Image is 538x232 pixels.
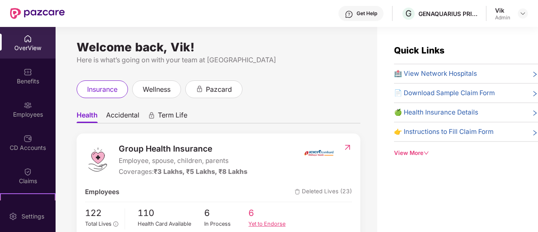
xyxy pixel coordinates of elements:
span: info-circle [113,221,118,226]
span: wellness [143,84,170,95]
img: svg+xml;base64,PHN2ZyBpZD0iSGVscC0zMngzMiIgeG1sbnM9Imh0dHA6Ly93d3cudzMub3JnLzIwMDAvc3ZnIiB3aWR0aD... [345,10,353,19]
div: animation [196,85,203,93]
img: svg+xml;base64,PHN2ZyBpZD0iU2V0dGluZy0yMHgyMCIgeG1sbnM9Imh0dHA6Ly93d3cudzMub3JnLzIwMDAvc3ZnIiB3aW... [9,212,17,221]
img: logo [85,147,110,172]
div: GENAQUARIUS PRIVATE LIMITED [418,10,477,18]
span: down [423,150,429,156]
span: pazcard [206,84,232,95]
div: Welcome back, Vik! [77,44,360,51]
div: Settings [19,212,47,221]
span: right [532,109,538,117]
span: ₹3 Lakhs, ₹5 Lakhs, ₹8 Lakhs [154,168,248,176]
img: RedirectIcon [343,143,352,152]
span: 6 [248,206,293,220]
img: svg+xml;base64,PHN2ZyBpZD0iSG9tZSIgeG1sbnM9Imh0dHA6Ly93d3cudzMub3JnLzIwMDAvc3ZnIiB3aWR0aD0iMjAiIG... [24,35,32,43]
img: svg+xml;base64,PHN2ZyBpZD0iRHJvcGRvd24tMzJ4MzIiIHhtbG5zPSJodHRwOi8vd3d3LnczLm9yZy8yMDAwL3N2ZyIgd2... [519,10,526,17]
img: svg+xml;base64,PHN2ZyBpZD0iRW1wbG95ZWVzIiB4bWxucz0iaHR0cDovL3d3dy53My5vcmcvMjAwMC9zdmciIHdpZHRoPS... [24,101,32,109]
span: 110 [138,206,204,220]
span: 🍏 Health Insurance Details [394,107,478,117]
span: Employee, spouse, children, parents [119,156,248,166]
span: 📄 Download Sample Claim Form [394,88,495,98]
span: Term Life [158,111,187,123]
img: svg+xml;base64,PHN2ZyBpZD0iQ2xhaW0iIHhtbG5zPSJodHRwOi8vd3d3LnczLm9yZy8yMDAwL3N2ZyIgd2lkdGg9IjIwIi... [24,168,32,176]
div: Here is what’s going on with your team at [GEOGRAPHIC_DATA] [77,55,360,65]
span: right [532,128,538,137]
div: Get Help [357,10,377,17]
span: Employees [85,187,119,197]
span: Accidental [106,111,139,123]
img: insurerIcon [303,142,335,163]
span: Health [77,111,98,123]
div: Health Card Available [138,220,204,228]
span: Deleted Lives (23) [295,187,352,197]
img: svg+xml;base64,PHN2ZyBpZD0iQ0RfQWNjb3VudHMiIGRhdGEtbmFtZT0iQ0QgQWNjb3VudHMiIHhtbG5zPSJodHRwOi8vd3... [24,134,32,143]
span: 🏥 View Network Hospitals [394,69,477,79]
span: right [532,90,538,98]
span: G [405,8,412,19]
div: Yet to Endorse [248,220,293,228]
span: Total Lives [85,221,112,227]
span: 6 [204,206,249,220]
div: Vik [495,6,510,14]
div: animation [148,112,155,119]
span: 122 [85,206,118,220]
img: New Pazcare Logo [10,8,65,19]
span: right [532,70,538,79]
div: View More [394,149,538,157]
div: In Process [204,220,249,228]
span: Quick Links [394,45,445,56]
div: Admin [495,14,510,21]
span: 👉 Instructions to Fill Claim Form [394,127,493,137]
img: deleteIcon [295,189,300,195]
span: Group Health Insurance [119,142,248,155]
div: Coverages: [119,167,248,177]
span: insurance [87,84,117,95]
img: svg+xml;base64,PHN2ZyBpZD0iQmVuZWZpdHMiIHhtbG5zPSJodHRwOi8vd3d3LnczLm9yZy8yMDAwL3N2ZyIgd2lkdGg9Ij... [24,68,32,76]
